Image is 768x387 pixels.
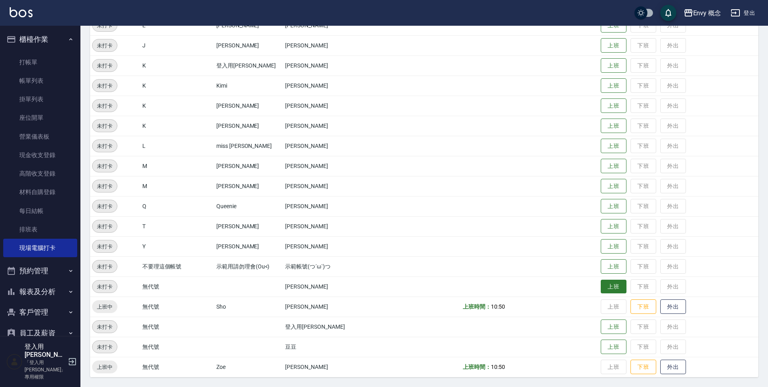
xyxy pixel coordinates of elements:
[283,176,392,196] td: [PERSON_NAME]
[491,364,505,370] span: 10:50
[630,299,656,314] button: 下班
[283,76,392,96] td: [PERSON_NAME]
[92,102,117,110] span: 未打卡
[140,357,214,377] td: 無代號
[3,109,77,127] a: 座位開單
[601,219,626,234] button: 上班
[140,337,214,357] td: 無代號
[727,6,758,20] button: 登出
[601,139,626,154] button: 上班
[140,216,214,236] td: T
[92,202,117,211] span: 未打卡
[140,35,214,55] td: J
[140,156,214,176] td: M
[92,41,117,50] span: 未打卡
[601,179,626,194] button: 上班
[283,196,392,216] td: [PERSON_NAME]
[92,82,117,90] span: 未打卡
[92,283,117,291] span: 未打卡
[601,239,626,254] button: 上班
[140,96,214,116] td: K
[92,162,117,170] span: 未打卡
[3,323,77,344] button: 員工及薪資
[92,142,117,150] span: 未打卡
[214,55,283,76] td: 登入用[PERSON_NAME]
[283,156,392,176] td: [PERSON_NAME]
[92,363,117,371] span: 上班中
[92,242,117,251] span: 未打卡
[140,76,214,96] td: K
[3,127,77,146] a: 營業儀表板
[3,281,77,302] button: 報表及分析
[6,354,23,370] img: Person
[601,58,626,73] button: 上班
[92,323,117,331] span: 未打卡
[630,360,656,375] button: 下班
[283,297,392,317] td: [PERSON_NAME]
[3,164,77,183] a: 高階收支登錄
[214,216,283,236] td: [PERSON_NAME]
[283,96,392,116] td: [PERSON_NAME]
[3,72,77,90] a: 帳單列表
[601,159,626,174] button: 上班
[214,156,283,176] td: [PERSON_NAME]
[92,343,117,351] span: 未打卡
[214,256,283,276] td: 示範用請勿理會(Ou<)
[140,256,214,276] td: 不要理這個帳號
[283,276,392,297] td: [PERSON_NAME]
[283,35,392,55] td: [PERSON_NAME]
[601,319,626,334] button: 上班
[92,303,117,311] span: 上班中
[214,116,283,136] td: [PERSON_NAME]
[92,61,117,70] span: 未打卡
[601,119,626,133] button: 上班
[283,136,392,156] td: [PERSON_NAME]
[140,176,214,196] td: M
[140,297,214,317] td: 無代號
[92,182,117,190] span: 未打卡
[3,53,77,72] a: 打帳單
[283,216,392,236] td: [PERSON_NAME]
[92,262,117,271] span: 未打卡
[660,5,676,21] button: save
[3,260,77,281] button: 預約管理
[3,220,77,239] a: 排班表
[601,98,626,113] button: 上班
[25,343,66,359] h5: 登入用[PERSON_NAME]
[140,136,214,156] td: L
[283,236,392,256] td: [PERSON_NAME]
[140,196,214,216] td: Q
[214,96,283,116] td: [PERSON_NAME]
[601,259,626,274] button: 上班
[660,299,686,314] button: 外出
[214,35,283,55] td: [PERSON_NAME]
[680,5,725,21] button: Envy 概念
[140,116,214,136] td: K
[140,276,214,297] td: 無代號
[283,317,392,337] td: 登入用[PERSON_NAME]
[3,239,77,257] a: 現場電腦打卡
[660,360,686,375] button: 外出
[601,199,626,214] button: 上班
[3,29,77,50] button: 櫃檯作業
[463,303,491,310] b: 上班時間：
[92,222,117,231] span: 未打卡
[214,236,283,256] td: [PERSON_NAME]
[601,280,626,294] button: 上班
[693,8,721,18] div: Envy 概念
[214,297,283,317] td: Sho
[92,122,117,130] span: 未打卡
[3,90,77,109] a: 掛單列表
[214,357,283,377] td: Zoe
[214,176,283,196] td: [PERSON_NAME]
[283,337,392,357] td: 豆豆
[10,7,33,17] img: Logo
[3,302,77,323] button: 客戶管理
[25,359,66,381] p: 「登入用[PERSON_NAME]」專用權限
[214,196,283,216] td: Queenie
[283,116,392,136] td: [PERSON_NAME]
[214,76,283,96] td: Kimi
[3,183,77,201] a: 材料自購登錄
[214,136,283,156] td: miss [PERSON_NAME]
[601,340,626,354] button: 上班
